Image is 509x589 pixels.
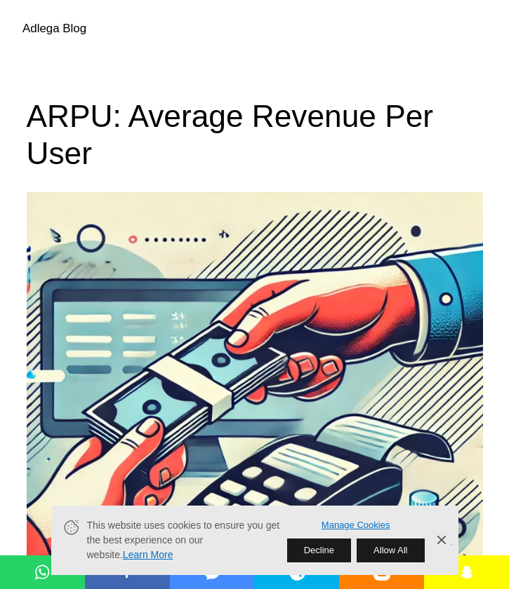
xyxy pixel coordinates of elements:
a: Manage Cookies [322,518,390,533]
span: This website uses cookies to ensure you get the best experience on our website. [87,518,280,562]
a: Dismiss Banner [430,530,451,551]
img: snapchat sharing button [458,564,475,581]
svg: Cookie Icon [62,518,80,536]
button: Allow All [357,539,424,562]
a: Adlega Blog [22,22,86,35]
a: Learn More [123,549,173,560]
button: Decline [287,539,351,562]
h1: ARPU: Average Revenue Per User [27,97,483,172]
img: whatsapp sharing button [34,564,51,581]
